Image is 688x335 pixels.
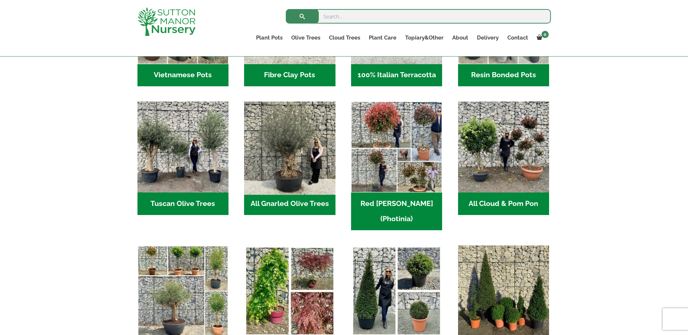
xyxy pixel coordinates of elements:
a: About [448,33,473,43]
h2: All Gnarled Olive Trees [244,193,335,215]
a: Visit product category All Cloud & Pom Pon [458,102,549,215]
a: Contact [503,33,532,43]
h2: All Cloud & Pom Pon [458,193,549,215]
img: Home - 5833C5B7 31D0 4C3A 8E42 DB494A1738DB [242,99,338,195]
a: Olive Trees [287,33,325,43]
img: logo [137,7,195,36]
a: Visit product category Tuscan Olive Trees [137,102,228,215]
a: Topiary&Other [401,33,448,43]
h2: Fibre Clay Pots [244,64,335,87]
a: 0 [532,33,551,43]
img: Home - F5A23A45 75B5 4929 8FB2 454246946332 [351,102,442,193]
img: Home - A124EB98 0980 45A7 B835 C04B779F7765 [458,102,549,193]
a: Plant Pots [252,33,287,43]
span: 0 [541,31,549,38]
a: Cloud Trees [325,33,364,43]
a: Delivery [473,33,503,43]
a: Visit product category All Gnarled Olive Trees [244,102,335,215]
input: Search... [286,9,551,24]
a: Plant Care [364,33,401,43]
h2: Red [PERSON_NAME] (Photinia) [351,193,442,230]
img: Home - 7716AD77 15EA 4607 B135 B37375859F10 [137,102,228,193]
h2: Vietnamese Pots [137,64,228,87]
a: Visit product category Red Robin (Photinia) [351,102,442,230]
h2: Tuscan Olive Trees [137,193,228,215]
h2: Resin Bonded Pots [458,64,549,87]
h2: 100% Italian Terracotta [351,64,442,87]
